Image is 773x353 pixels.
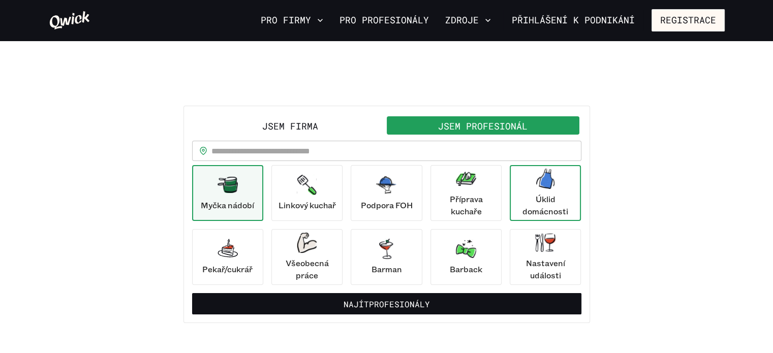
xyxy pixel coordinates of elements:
[192,165,263,221] button: Myčka nádobí
[441,11,495,29] button: Zdroje
[192,229,263,285] button: Pekař/cukrář
[450,264,482,274] font: Barback
[201,200,254,210] font: Myčka nádobí
[192,293,581,314] button: Najítprofesionály
[291,75,483,96] font: NASTUPUJ NA SMĚNU!
[261,14,311,26] font: Pro firmy
[351,229,422,285] button: Barman
[526,258,565,280] font: Nastavení události
[430,165,502,221] button: Příprava kuchaře
[262,120,318,132] font: Jsem firma
[339,14,429,26] font: Pro profesionály
[344,299,369,309] font: Najít
[430,229,502,285] button: Barback
[438,120,528,132] font: Jsem profesionál
[335,11,433,29] a: Pro profesionály
[369,299,430,309] font: profesionály
[503,9,643,31] a: Přihlášení k podnikání
[522,194,568,216] font: Úklid domácnosti
[271,165,343,221] button: Linkový kuchař
[660,14,716,26] font: Registrace
[279,200,336,210] font: Linkový kuchař
[286,258,329,280] font: Všeobecná práce
[445,14,479,26] font: Zdroje
[351,165,422,221] button: Podpora FOH
[202,264,253,274] font: Pekař/cukrář
[271,229,343,285] button: Všeobecná práce
[652,9,725,31] button: Registrace
[257,11,327,29] button: Pro firmy
[371,264,401,274] font: Barman
[449,194,482,216] font: Příprava kuchaře
[512,14,635,26] font: Přihlášení k podnikání
[510,165,581,221] button: Úklid domácnosti
[360,200,412,210] font: Podpora FOH
[510,229,581,285] button: Nastavení události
